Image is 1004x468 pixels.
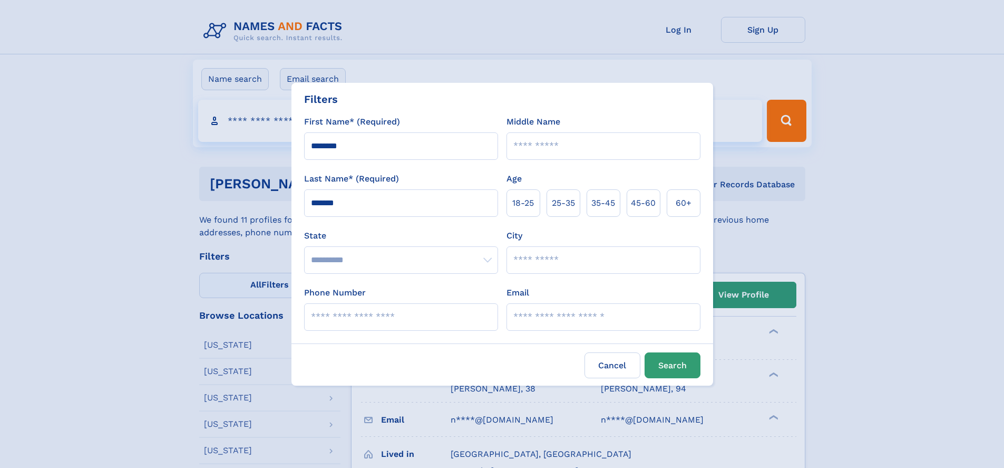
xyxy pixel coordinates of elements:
[304,91,338,107] div: Filters
[304,230,498,242] label: State
[584,352,640,378] label: Cancel
[506,230,522,242] label: City
[631,197,656,209] span: 45‑60
[304,286,366,299] label: Phone Number
[304,173,399,185] label: Last Name* (Required)
[512,197,534,209] span: 18‑25
[645,352,700,378] button: Search
[676,197,691,209] span: 60+
[506,286,529,299] label: Email
[304,116,400,128] label: First Name* (Required)
[506,173,522,185] label: Age
[506,116,560,128] label: Middle Name
[591,197,615,209] span: 35‑45
[552,197,575,209] span: 25‑35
